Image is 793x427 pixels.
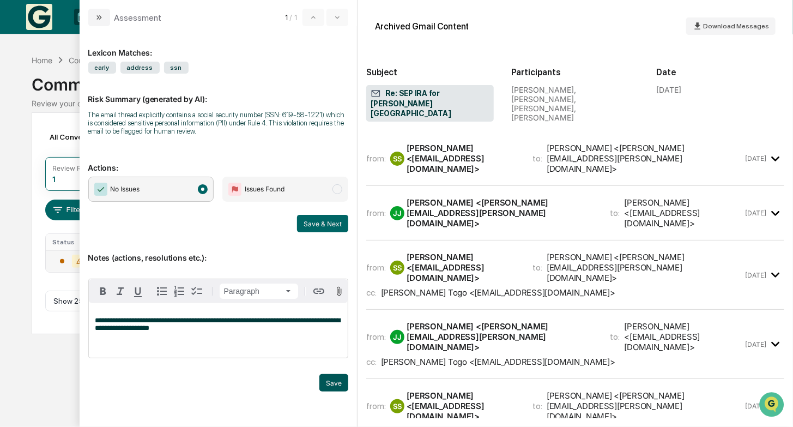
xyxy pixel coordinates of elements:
[11,138,20,147] div: 🖐️
[657,85,682,94] div: [DATE]
[69,56,157,65] div: Communications Archive
[366,357,377,367] span: cc:
[52,175,56,184] div: 1
[532,262,542,273] span: to:
[390,206,404,220] div: JJ
[7,133,75,152] a: 🖐️Preclearance
[381,357,615,367] div: [PERSON_NAME] Togo <[EMAIL_ADDRESS][DOMAIN_NAME]>
[610,332,620,342] span: to:
[381,287,615,298] div: [PERSON_NAME] Togo <[EMAIL_ADDRESS][DOMAIN_NAME]>
[32,56,52,65] div: Home
[547,390,743,422] div: [PERSON_NAME] <[PERSON_NAME][EMAIL_ADDRESS][PERSON_NAME][DOMAIN_NAME]>
[746,340,767,348] time: Monday, September 8, 2025 at 7:35:26 PM
[88,81,348,104] p: Risk Summary (generated by AI):
[112,282,129,300] button: Italic
[88,240,348,262] p: Notes (actions, resolutions etc.):
[390,261,404,275] div: SS
[532,401,542,411] span: to:
[746,154,767,163] time: Sunday, September 7, 2025 at 2:00:27 PM
[746,402,767,410] time: Tuesday, September 9, 2025 at 5:48:00 PM
[108,184,132,193] span: Pylon
[88,62,116,74] span: early
[657,67,784,77] h2: Date
[407,252,519,283] div: [PERSON_NAME] <[EMAIL_ADDRESS][DOMAIN_NAME]>
[390,330,404,344] div: JJ
[77,184,132,193] a: Powered byPylon
[129,282,147,300] button: Underline
[366,262,386,273] span: from:
[7,153,73,173] a: 🔎Data Lookup
[285,13,288,22] span: 1
[390,152,404,166] div: SS
[686,17,776,35] button: Download Messages
[319,374,348,392] button: Save
[532,153,542,164] span: to:
[407,197,597,228] div: [PERSON_NAME] <[PERSON_NAME][EMAIL_ADDRESS][PERSON_NAME][DOMAIN_NAME]>
[79,138,88,147] div: 🗄️
[511,67,639,77] h2: Participants
[746,271,767,279] time: Monday, September 8, 2025 at 7:14:24 PM
[45,200,93,220] button: Filters
[11,83,31,103] img: 1746055101610-c473b297-6a78-478c-a979-82029cc54cd1
[94,282,112,300] button: Bold
[111,184,140,195] span: No Issues
[46,234,101,250] th: Status
[407,321,597,352] div: [PERSON_NAME] <[PERSON_NAME][EMAIL_ADDRESS][PERSON_NAME][DOMAIN_NAME]>
[290,13,300,22] span: / 1
[75,133,140,152] a: 🗄️Attestations
[390,399,404,413] div: SS
[88,111,348,135] div: The email thread explicitly contains a social security number (SSN: 619-58-1221) which is conside...
[114,13,162,23] div: Assessment
[371,88,489,119] span: Re: SEP IRA for [PERSON_NAME] [GEOGRAPHIC_DATA]
[37,94,138,103] div: We're available if you need us!
[375,21,469,32] div: Archived Gmail Content
[610,208,620,218] span: to:
[52,164,105,172] div: Review Required
[366,153,386,164] span: from:
[88,150,348,172] p: Actions:
[511,85,639,122] div: [PERSON_NAME], [PERSON_NAME], [PERSON_NAME], [PERSON_NAME]
[758,391,788,420] iframe: Open customer support
[22,137,70,148] span: Preclearance
[11,22,198,40] p: How can we help?
[164,62,189,74] span: ssn
[185,86,198,99] button: Start new chat
[625,197,743,228] div: [PERSON_NAME] <[EMAIL_ADDRESS][DOMAIN_NAME]>
[366,401,386,411] span: from:
[228,183,241,196] img: Flag
[22,158,69,169] span: Data Lookup
[330,284,349,299] button: Attach files
[366,332,386,342] span: from:
[407,143,519,174] div: [PERSON_NAME] <[EMAIL_ADDRESS][DOMAIN_NAME]>
[366,67,494,77] h2: Subject
[366,208,386,218] span: from:
[703,22,769,30] span: Download Messages
[220,284,298,299] button: Block type
[26,4,52,30] img: logo
[407,390,519,422] div: [PERSON_NAME] <[EMAIL_ADDRESS][DOMAIN_NAME]>
[245,184,284,195] span: Issues Found
[32,99,761,108] div: Review your communication records across channels
[297,215,348,232] button: Save & Next
[37,83,179,94] div: Start new chat
[547,252,743,283] div: [PERSON_NAME] <[PERSON_NAME][EMAIL_ADDRESS][PERSON_NAME][DOMAIN_NAME]>
[366,287,377,298] span: cc:
[45,128,128,146] div: All Conversations
[11,159,20,167] div: 🔎
[32,66,761,94] div: Communications Archive
[120,62,160,74] span: address
[547,143,743,174] div: [PERSON_NAME] <[PERSON_NAME][EMAIL_ADDRESS][PERSON_NAME][DOMAIN_NAME]>
[625,321,743,352] div: [PERSON_NAME] <[EMAIL_ADDRESS][DOMAIN_NAME]>
[88,35,348,57] div: Lexicon Matches:
[746,209,767,217] time: Monday, September 8, 2025 at 3:05:51 PM
[94,183,107,196] img: Checkmark
[90,137,135,148] span: Attestations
